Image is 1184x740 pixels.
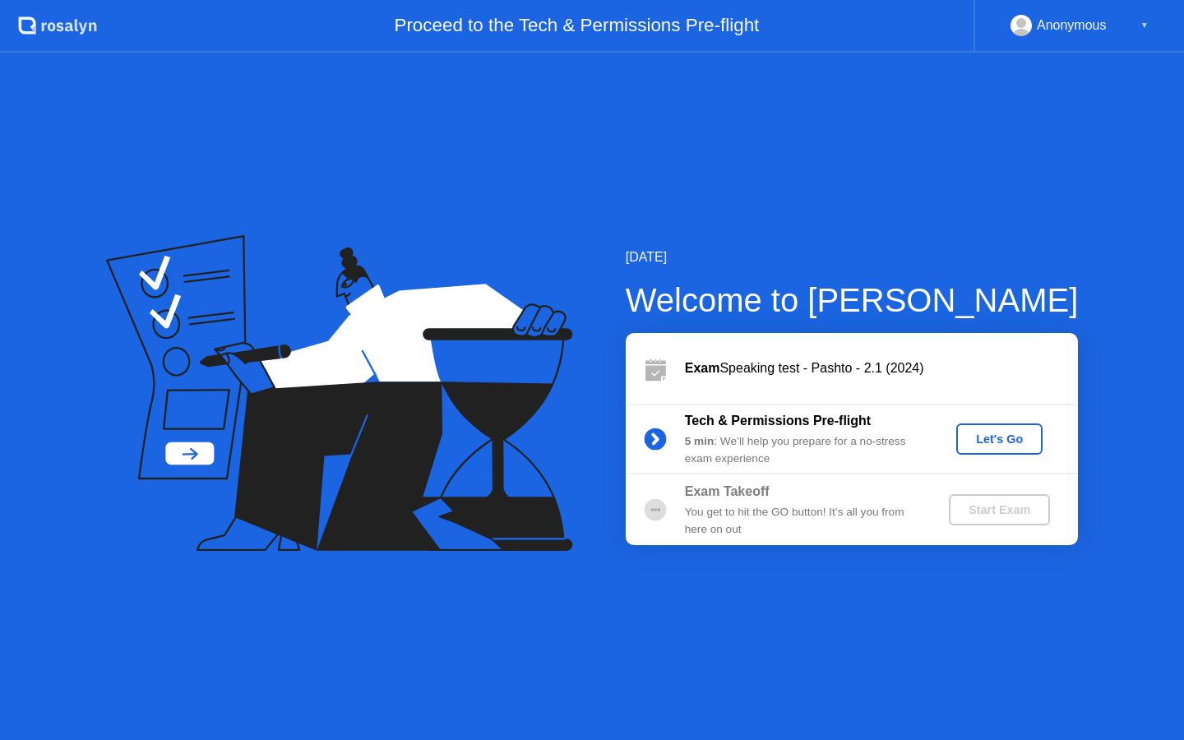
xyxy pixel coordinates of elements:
div: [DATE] [626,247,1079,267]
div: Anonymous [1037,15,1107,36]
div: : We’ll help you prepare for a no-stress exam experience [685,433,922,467]
b: Exam [685,361,720,375]
div: Welcome to [PERSON_NAME] [626,275,1079,325]
b: Exam Takeoff [685,484,770,498]
div: You get to hit the GO button! It’s all you from here on out [685,504,922,538]
b: 5 min [685,435,715,447]
b: Tech & Permissions Pre-flight [685,414,871,428]
div: Start Exam [955,503,1043,516]
div: ▼ [1140,15,1149,36]
button: Let's Go [956,423,1043,455]
button: Start Exam [949,494,1050,525]
div: Let's Go [963,432,1036,446]
div: Speaking test - Pashto - 2.1 (2024) [685,358,1078,378]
